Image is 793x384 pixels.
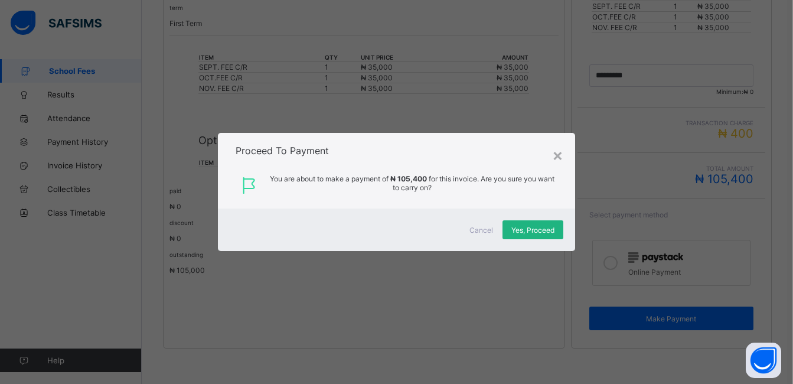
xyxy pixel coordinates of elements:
[552,145,563,165] div: ×
[469,226,493,235] span: Cancel
[390,174,427,183] span: ₦ 105,400
[511,226,554,235] span: Yes, Proceed
[746,343,781,378] button: Open asap
[267,174,557,197] span: You are about to make a payment of for this invoice. Are you sure you want to carry on?
[236,145,329,157] span: Proceed To Payment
